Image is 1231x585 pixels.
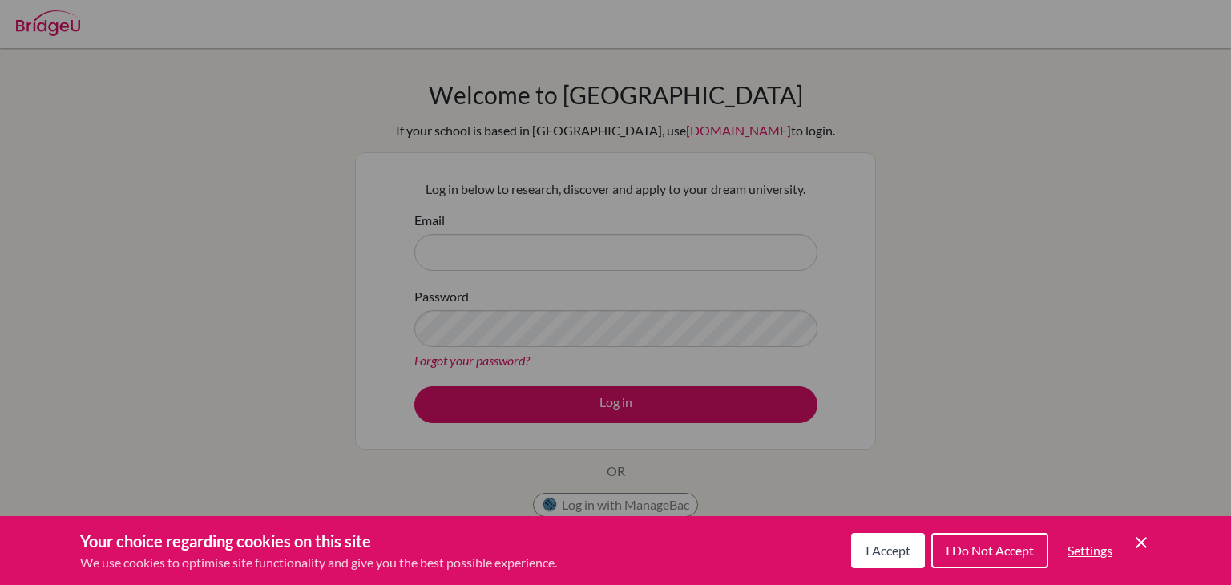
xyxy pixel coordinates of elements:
[80,529,557,553] h3: Your choice regarding cookies on this site
[1132,533,1151,552] button: Save and close
[80,553,557,572] p: We use cookies to optimise site functionality and give you the best possible experience.
[1055,535,1125,567] button: Settings
[866,543,910,558] span: I Accept
[851,533,925,568] button: I Accept
[1068,543,1112,558] span: Settings
[946,543,1034,558] span: I Do Not Accept
[931,533,1048,568] button: I Do Not Accept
